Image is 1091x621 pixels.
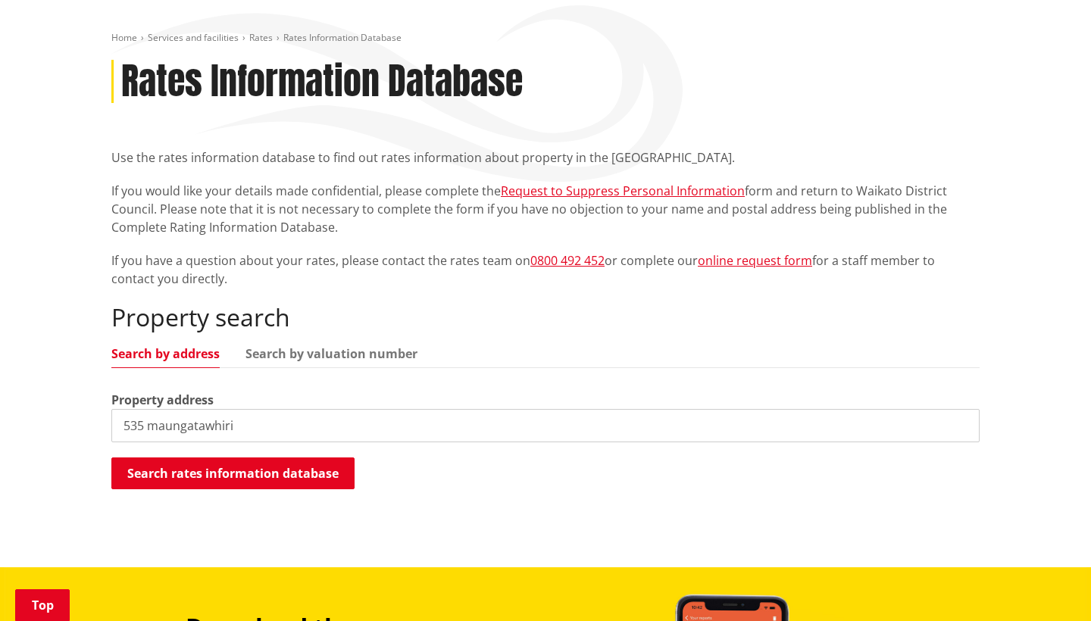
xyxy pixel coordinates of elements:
p: If you have a question about your rates, please contact the rates team on or complete our for a s... [111,251,980,288]
iframe: Messenger Launcher [1021,557,1076,612]
a: Top [15,589,70,621]
span: Rates Information Database [283,31,402,44]
input: e.g. Duke Street NGARUAWAHIA [111,409,980,442]
button: Search rates information database [111,457,355,489]
h1: Rates Information Database [121,60,523,104]
a: Request to Suppress Personal Information [501,183,745,199]
label: Property address [111,391,214,409]
a: Search by address [111,348,220,360]
a: Home [111,31,137,44]
a: Services and facilities [148,31,239,44]
p: Use the rates information database to find out rates information about property in the [GEOGRAPHI... [111,148,980,167]
a: online request form [698,252,812,269]
nav: breadcrumb [111,32,980,45]
a: 0800 492 452 [530,252,605,269]
h2: Property search [111,303,980,332]
p: If you would like your details made confidential, please complete the form and return to Waikato ... [111,182,980,236]
a: Search by valuation number [245,348,417,360]
a: Rates [249,31,273,44]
